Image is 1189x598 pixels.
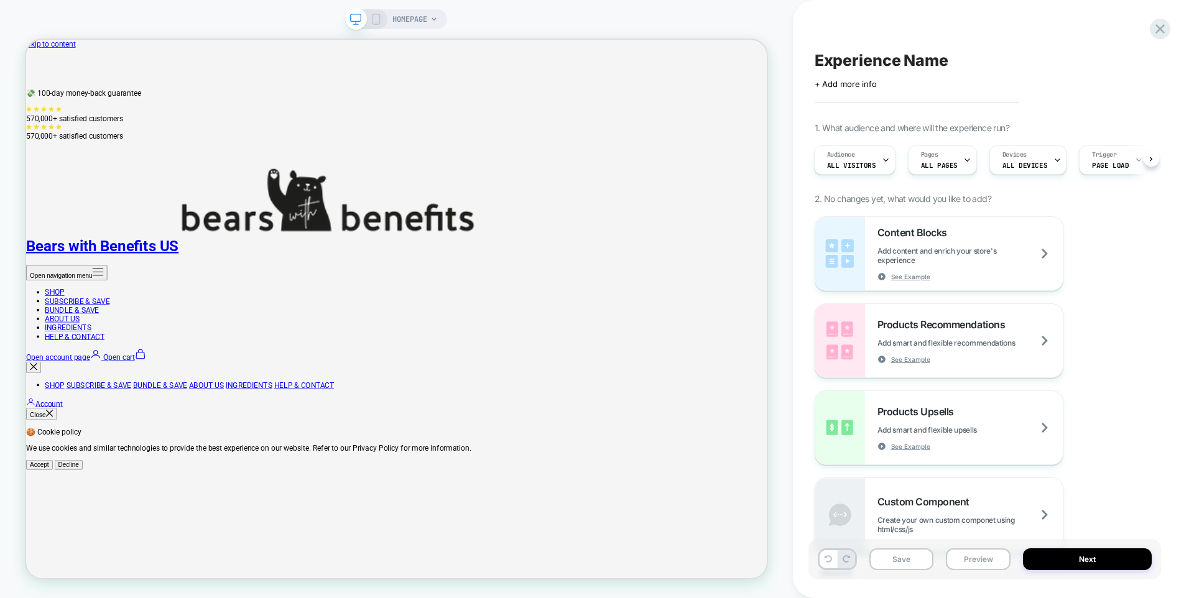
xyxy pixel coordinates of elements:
[815,122,1009,133] span: 1. What audience and where will the experience run?
[891,355,930,364] span: See Example
[877,318,1011,331] span: Products Recommendations
[25,331,51,343] a: SHOP
[815,51,948,70] span: Experience Name
[921,161,958,170] span: ALL PAGES
[38,560,75,573] button: Decline
[827,150,855,159] span: Audience
[142,454,215,466] a: BUNDLE & SAVE
[103,417,145,429] span: Open cart
[827,161,876,170] span: All Visitors
[25,354,97,366] a: BUNDLE & SAVE
[5,310,88,319] span: Open navigation menu
[100,417,160,429] a: Open cart
[877,246,1063,265] span: Add content and enrich your store's experience
[25,366,72,378] a: ABOUT US
[877,515,1063,534] span: Create your own custom componet using html/css/js
[1002,161,1047,170] span: ALL DEVICES
[1002,150,1027,159] span: Devices
[946,548,1011,570] button: Preview
[5,495,26,505] span: Close
[891,272,930,281] span: See Example
[877,495,976,508] span: Custom Component
[25,378,87,390] a: INGREDIENTS
[53,454,140,466] a: SUBSCRIBE & SAVE
[869,548,934,570] button: Save
[815,79,877,89] span: + Add more info
[891,442,930,451] span: See Example
[1092,150,1116,159] span: Trigger
[25,343,111,354] a: SUBSCRIBE & SAVE
[25,454,51,466] a: SHOP
[392,9,427,29] span: HOMEPAGE
[877,338,1047,347] span: Add smart and flexible recommendations
[1092,161,1129,170] span: Page Load
[877,405,960,418] span: Products Upsells
[25,390,104,402] a: HELP & CONTACT
[877,226,953,239] span: Content Blocks
[1023,548,1152,570] button: Next
[217,454,264,466] a: ABOUT US
[331,454,410,466] a: HELP & CONTACT
[877,425,1008,435] span: Add smart and flexible upsells
[815,193,991,204] span: 2. No changes yet, what would you like to add?
[266,454,328,466] a: INGREDIENTS
[921,150,938,159] span: Pages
